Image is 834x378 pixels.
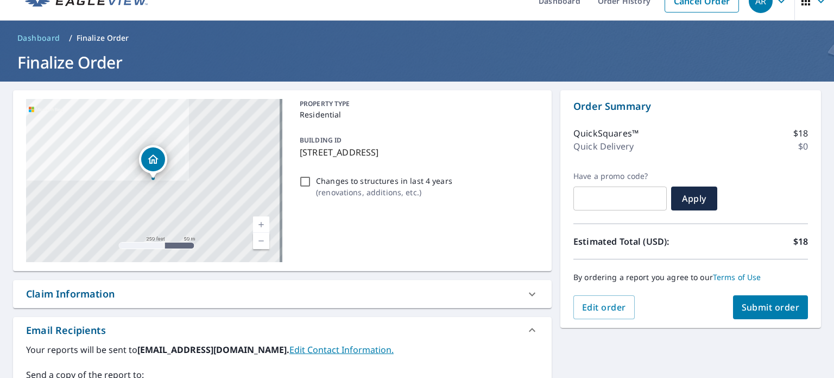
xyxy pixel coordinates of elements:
div: Dropped pin, building 1, Residential property, 3126 Coal Mine Ave Rifle, CO 81650 [139,145,167,179]
p: PROPERTY TYPE [300,99,534,109]
h1: Finalize Order [13,51,821,73]
p: Order Summary [573,99,808,114]
div: Claim Information [26,287,115,301]
button: Submit order [733,295,808,319]
div: Email Recipients [13,317,552,343]
label: Your reports will be sent to [26,343,539,356]
p: By ordering a report you agree to our [573,272,808,282]
li: / [69,32,72,45]
span: Submit order [742,301,800,313]
label: Have a promo code? [573,171,667,181]
div: Email Recipients [26,323,106,338]
p: Changes to structures in last 4 years [316,175,452,187]
nav: breadcrumb [13,29,821,47]
p: $0 [798,140,808,153]
div: Claim Information [13,280,552,308]
p: Estimated Total (USD): [573,235,691,248]
span: Edit order [582,301,626,313]
p: [STREET_ADDRESS] [300,146,534,159]
a: Dashboard [13,29,65,47]
button: Apply [671,187,717,210]
p: Residential [300,109,534,120]
p: QuickSquares™ [573,127,639,140]
a: EditContactInfo [289,344,394,356]
button: Edit order [573,295,635,319]
p: ( renovations, additions, etc. ) [316,187,452,198]
p: Finalize Order [77,33,129,44]
b: [EMAIL_ADDRESS][DOMAIN_NAME]. [137,344,289,356]
a: Terms of Use [713,272,761,282]
a: Current Level 17, Zoom Out [253,233,269,249]
p: $18 [793,127,808,140]
p: $18 [793,235,808,248]
span: Apply [680,193,709,205]
p: Quick Delivery [573,140,634,153]
a: Current Level 17, Zoom In [253,216,269,233]
p: BUILDING ID [300,135,342,145]
span: Dashboard [17,33,60,44]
